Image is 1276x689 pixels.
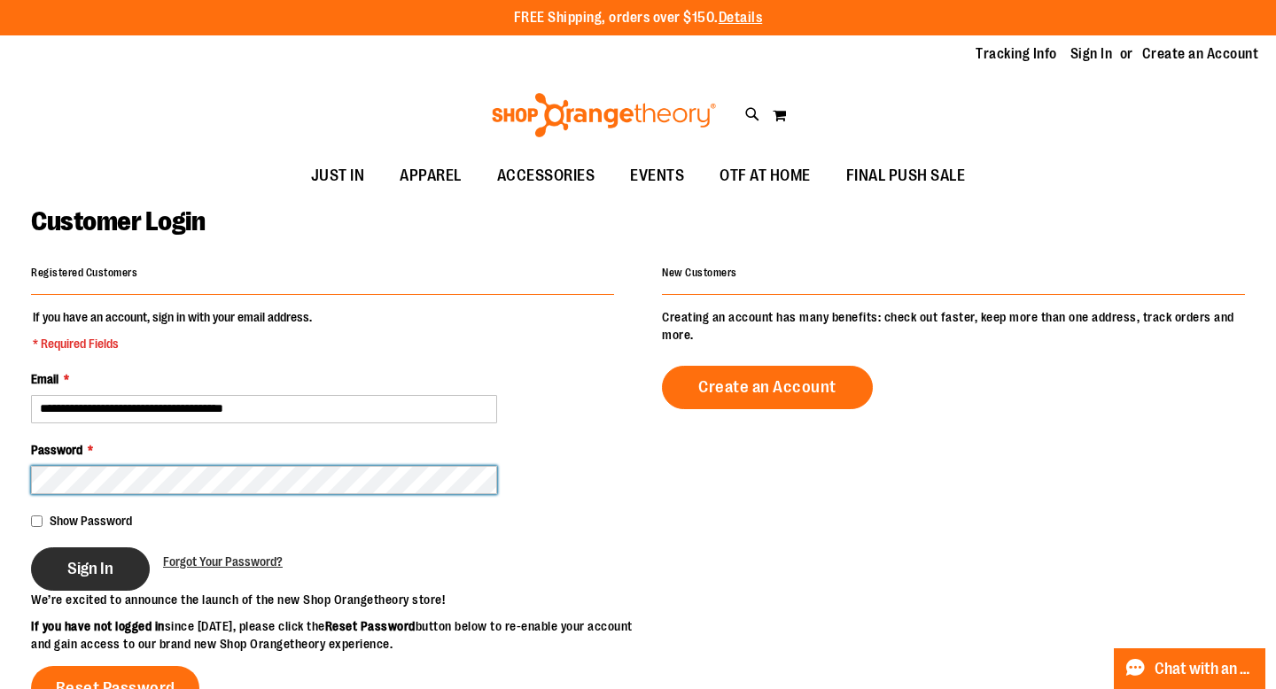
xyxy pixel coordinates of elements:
[662,267,737,279] strong: New Customers
[829,156,984,197] a: FINAL PUSH SALE
[630,156,684,196] span: EVENTS
[31,547,150,591] button: Sign In
[662,366,873,409] a: Create an Account
[1155,661,1255,677] span: Chat with an Expert
[31,619,165,633] strong: If you have not logged in
[514,8,763,28] p: FREE Shipping, orders over $150.
[31,443,82,457] span: Password
[698,377,836,397] span: Create an Account
[479,156,613,197] a: ACCESSORIES
[67,559,113,578] span: Sign In
[976,44,1057,64] a: Tracking Info
[662,308,1245,344] p: Creating an account has many benefits: check out faster, keep more than one address, track orders...
[33,335,312,352] span: * Required Fields
[702,156,829,197] a: OTF AT HOME
[1070,44,1113,64] a: Sign In
[1142,44,1259,64] a: Create an Account
[846,156,966,196] span: FINAL PUSH SALE
[612,156,702,197] a: EVENTS
[719,10,763,26] a: Details
[163,553,283,570] a: Forgot Your Password?
[720,156,811,196] span: OTF AT HOME
[311,156,365,196] span: JUST IN
[497,156,595,196] span: ACCESSORIES
[400,156,462,196] span: APPAREL
[382,156,479,197] a: APPAREL
[31,617,638,653] p: since [DATE], please click the button below to re-enable your account and gain access to our bran...
[325,619,416,633] strong: Reset Password
[31,372,58,386] span: Email
[31,308,314,352] legend: If you have an account, sign in with your email address.
[31,267,137,279] strong: Registered Customers
[293,156,383,197] a: JUST IN
[1114,648,1266,689] button: Chat with an Expert
[31,591,638,608] p: We’re excited to announce the launch of the new Shop Orangetheory store!
[163,554,283,569] span: Forgot Your Password?
[489,93,719,137] img: Shop Orangetheory
[50,514,132,528] span: Show Password
[31,206,205,236] span: Customer Login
